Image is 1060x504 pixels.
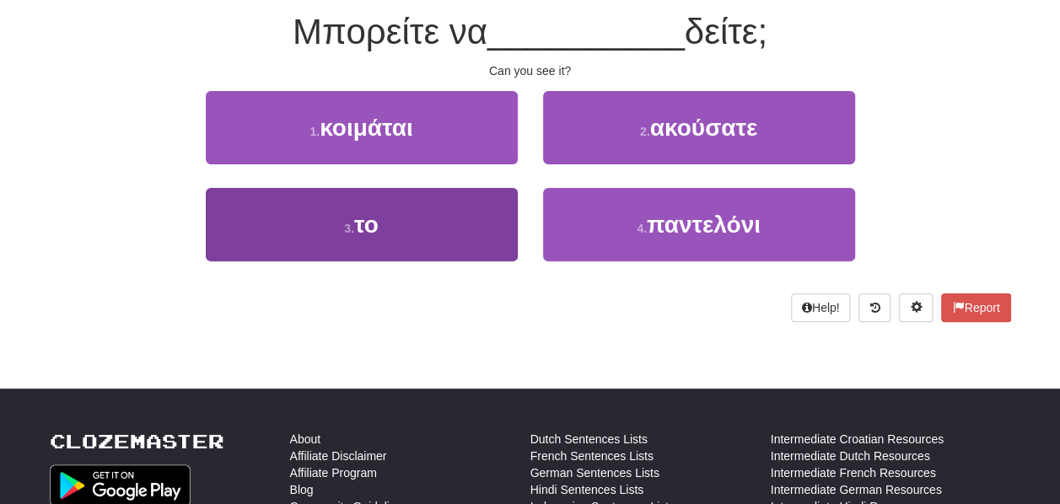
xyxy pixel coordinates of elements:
[530,481,644,498] a: Hindi Sentences Lists
[530,464,659,481] a: German Sentences Lists
[290,431,321,448] a: About
[344,222,354,235] small: 3 .
[640,125,650,138] small: 2 .
[487,12,685,51] span: __________
[791,293,851,322] button: Help!
[290,481,314,498] a: Blog
[50,62,1011,79] div: Can you see it?
[685,12,767,51] span: δείτε;
[771,464,936,481] a: Intermediate French Resources
[530,431,648,448] a: Dutch Sentences Lists
[771,481,942,498] a: Intermediate German Resources
[290,448,387,464] a: Affiliate Disclaimer
[647,212,761,238] span: παντελόνι
[858,293,891,322] button: Round history (alt+y)
[543,188,855,261] button: 4.παντελόνι
[50,431,224,452] a: Clozemaster
[941,293,1010,322] button: Report
[293,12,487,51] span: Μπορείτε να
[650,115,757,141] span: ακούσατε
[771,448,930,464] a: Intermediate Dutch Resources
[206,91,518,164] button: 1.κοιμάται
[637,222,647,235] small: 4 .
[290,464,377,481] a: Affiliate Program
[771,431,944,448] a: Intermediate Croatian Resources
[320,115,413,141] span: κοιμάται
[309,125,320,138] small: 1 .
[530,448,654,464] a: French Sentences Lists
[354,212,379,238] span: το
[206,188,518,261] button: 3.το
[543,91,855,164] button: 2.ακούσατε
